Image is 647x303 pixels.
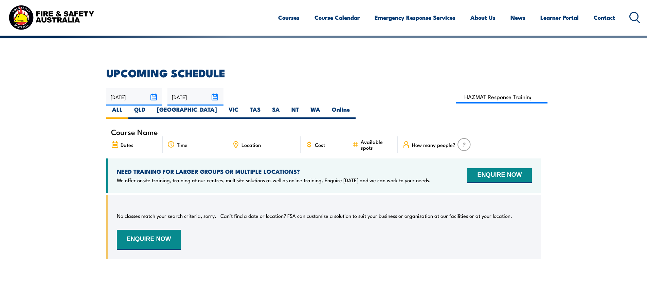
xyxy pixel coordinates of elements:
[167,88,223,106] input: To date
[467,168,532,183] button: ENQUIRE NOW
[326,106,356,119] label: Online
[266,106,286,119] label: SA
[223,106,244,119] label: VIC
[106,68,541,77] h2: UPCOMING SCHEDULE
[456,90,548,103] input: Search Course
[151,106,223,119] label: [GEOGRAPHIC_DATA]
[220,212,512,219] p: Can’t find a date or location? FSA can customise a solution to suit your business or organisation...
[375,8,455,26] a: Emergency Response Services
[177,142,187,148] span: Time
[117,168,431,175] h4: NEED TRAINING FOR LARGER GROUPS OR MULTIPLE LOCATIONS?
[117,212,216,219] p: No classes match your search criteria, sorry.
[111,129,158,135] span: Course Name
[117,177,431,184] p: We offer onsite training, training at our centres, multisite solutions as well as online training...
[128,106,151,119] label: QLD
[241,142,261,148] span: Location
[106,106,128,119] label: ALL
[286,106,305,119] label: NT
[510,8,525,26] a: News
[117,230,181,250] button: ENQUIRE NOW
[540,8,579,26] a: Learner Portal
[244,106,266,119] label: TAS
[305,106,326,119] label: WA
[315,142,325,148] span: Cost
[594,8,615,26] a: Contact
[470,8,496,26] a: About Us
[121,142,133,148] span: Dates
[278,8,300,26] a: Courses
[106,88,162,106] input: From date
[412,142,455,148] span: How many people?
[314,8,360,26] a: Course Calendar
[361,139,393,150] span: Available spots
